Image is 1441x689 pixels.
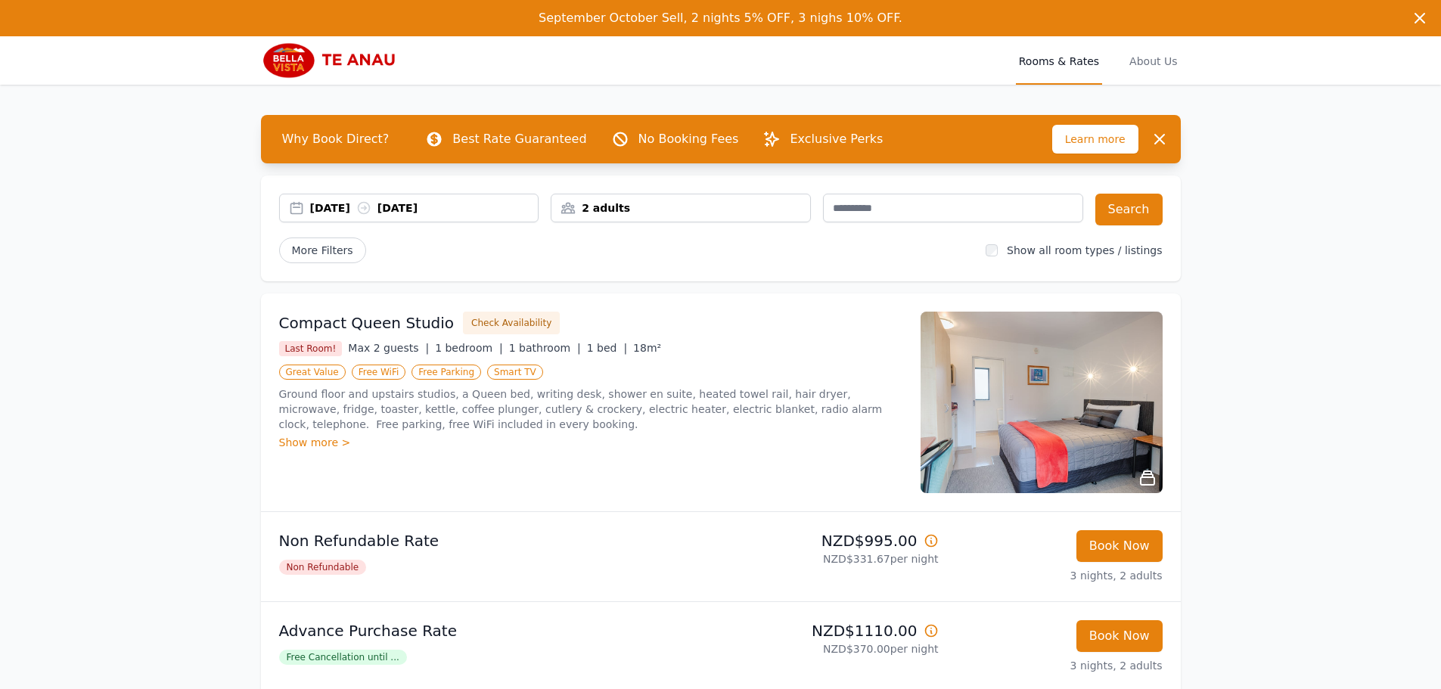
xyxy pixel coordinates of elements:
p: Best Rate Guaranteed [452,130,586,148]
h3: Compact Queen Studio [279,312,455,334]
p: Ground floor and upstairs studios, a Queen bed, writing desk, shower en suite, heated towel rail,... [279,386,902,432]
div: Show more > [279,435,902,450]
p: NZD$370.00 per night [727,641,939,656]
button: Book Now [1076,620,1163,652]
span: Smart TV [487,365,543,380]
a: Rooms & Rates [1016,36,1102,85]
span: More Filters [279,237,366,263]
img: Bella Vista Te Anau [261,42,406,79]
span: Free Cancellation until ... [279,650,407,665]
button: Check Availability [463,312,560,334]
span: Learn more [1052,125,1138,154]
span: 1 bed | [587,342,627,354]
label: Show all room types / listings [1007,244,1162,256]
a: About Us [1126,36,1180,85]
span: Last Room! [279,341,343,356]
span: Why Book Direct? [270,124,402,154]
span: 1 bedroom | [435,342,503,354]
p: 3 nights, 2 adults [951,568,1163,583]
span: September October Sell, 2 nights 5% OFF, 3 nighs 10% OFF. [539,11,902,25]
span: Great Value [279,365,346,380]
span: Max 2 guests | [348,342,429,354]
span: 18m² [633,342,661,354]
span: Free Parking [411,365,481,380]
span: Free WiFi [352,365,406,380]
p: NZD$331.67 per night [727,551,939,566]
div: [DATE] [DATE] [310,200,539,216]
p: NZD$995.00 [727,530,939,551]
button: Book Now [1076,530,1163,562]
div: 2 adults [551,200,810,216]
p: NZD$1110.00 [727,620,939,641]
p: Exclusive Perks [790,130,883,148]
p: Advance Purchase Rate [279,620,715,641]
p: 3 nights, 2 adults [951,658,1163,673]
span: Non Refundable [279,560,367,575]
p: Non Refundable Rate [279,530,715,551]
span: 1 bathroom | [509,342,581,354]
p: No Booking Fees [638,130,739,148]
button: Search [1095,194,1163,225]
